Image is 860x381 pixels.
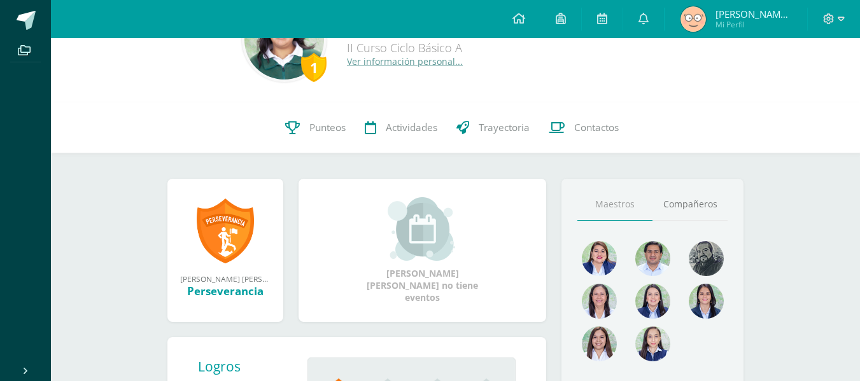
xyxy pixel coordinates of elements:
[347,40,669,55] div: II Curso Ciclo Básico A
[386,121,437,134] span: Actividades
[276,102,355,153] a: Punteos
[582,326,617,361] img: 1be4a43e63524e8157c558615cd4c825.png
[715,19,792,30] span: Mi Perfil
[180,274,271,284] div: [PERSON_NAME] [PERSON_NAME] obtuvo
[180,284,271,298] div: Perseverancia
[582,284,617,319] img: 78f4197572b4db04b380d46154379998.png
[715,8,792,20] span: [PERSON_NAME] [PERSON_NAME]
[652,188,728,221] a: Compañeros
[355,102,447,153] a: Actividades
[635,241,670,276] img: 1e7bfa517bf798cc96a9d855bf172288.png
[689,284,724,319] img: d4e0c534ae446c0d00535d3bb96704e9.png
[198,357,297,375] div: Logros
[479,121,530,134] span: Trayectoria
[577,188,652,221] a: Maestros
[635,326,670,361] img: e0582db7cc524a9960c08d03de9ec803.png
[447,102,539,153] a: Trayectoria
[582,241,617,276] img: 135afc2e3c36cc19cf7f4a6ffd4441d1.png
[635,284,670,319] img: 421193c219fb0d09e137c3cdd2ddbd05.png
[689,241,724,276] img: 4179e05c207095638826b52d0d6e7b97.png
[388,197,457,261] img: event_small.png
[574,121,619,134] span: Contactos
[309,121,346,134] span: Punteos
[359,197,486,303] div: [PERSON_NAME] [PERSON_NAME] no tiene eventos
[539,102,628,153] a: Contactos
[301,53,327,82] div: 1
[680,6,706,32] img: 8af19cf04de0ae0b6fa021c291ba4e00.png
[347,55,463,67] a: Ver información personal...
